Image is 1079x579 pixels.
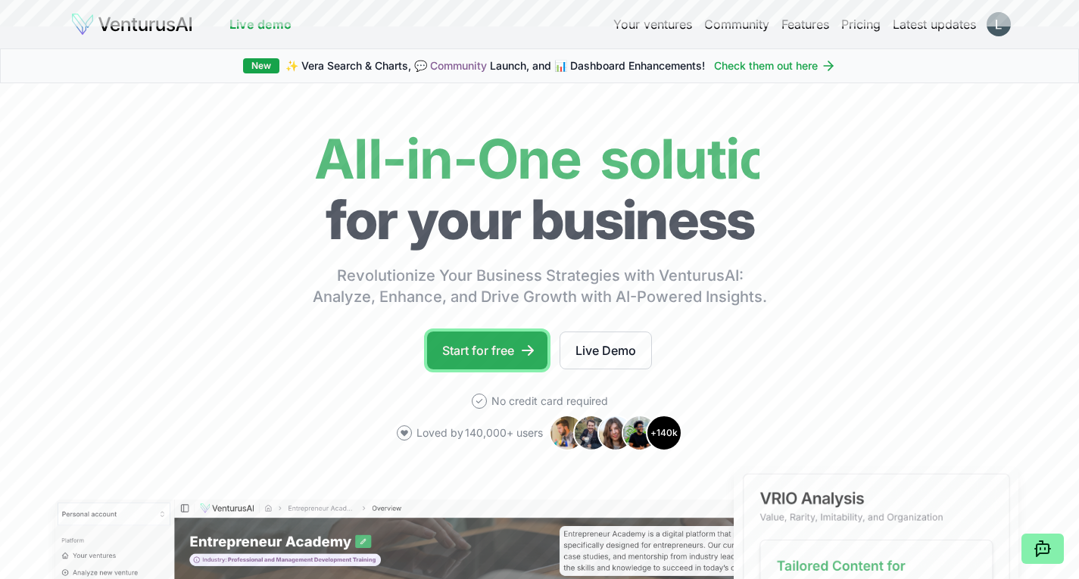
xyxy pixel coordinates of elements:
[573,415,610,451] img: Avatar 2
[427,332,547,369] a: Start for free
[285,58,705,73] span: ✨ Vera Search & Charts, 💬 Launch, and 📊 Dashboard Enhancements!
[560,332,652,369] a: Live Demo
[243,58,279,73] div: New
[430,59,487,72] a: Community
[549,415,585,451] img: Avatar 1
[714,58,836,73] a: Check them out here
[597,415,634,451] img: Avatar 3
[622,415,658,451] img: Avatar 4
